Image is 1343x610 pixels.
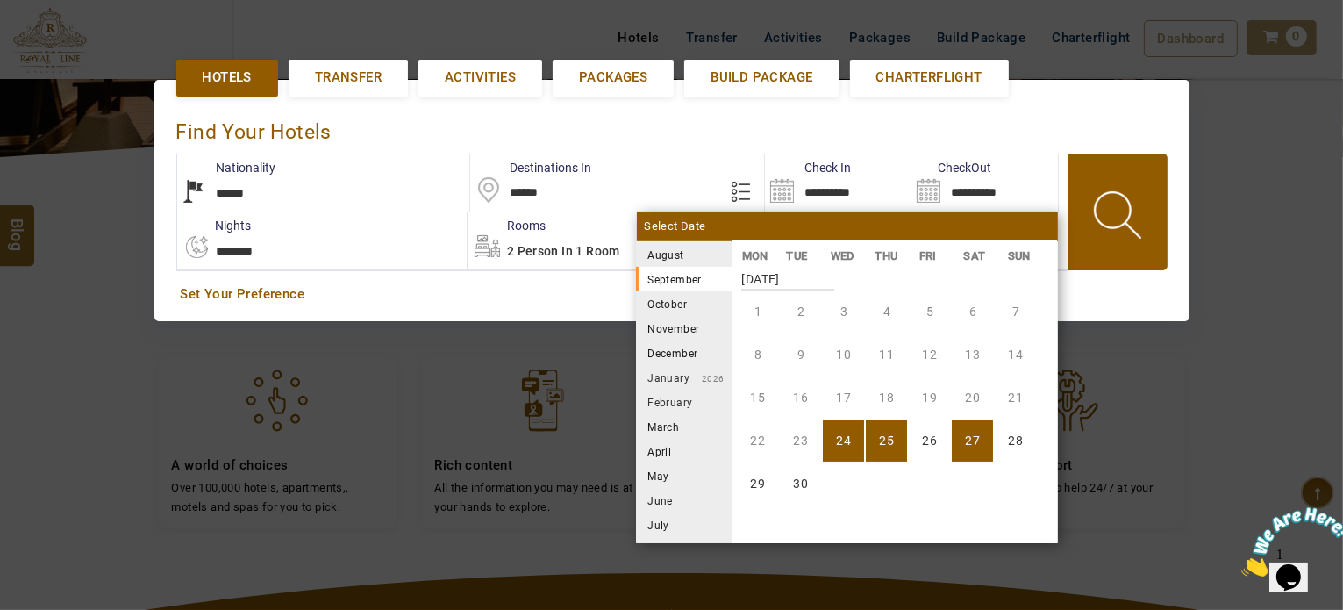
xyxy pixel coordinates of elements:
[909,420,950,462] li: Friday, 26 September 2025
[823,420,864,462] li: Wednesday, 24 September 2025
[636,341,732,365] li: December
[866,420,907,462] li: Thursday, 25 September 2025
[636,291,732,316] li: October
[732,247,777,265] li: MON
[876,68,982,87] span: Charterflight
[445,68,516,87] span: Activities
[177,159,276,176] label: Nationality
[684,251,807,261] small: 2025
[636,390,732,414] li: February
[470,159,591,176] label: Destinations In
[176,217,252,234] label: nights
[765,154,911,212] input: Search
[636,316,732,341] li: November
[689,374,725,384] small: 2026
[418,60,542,96] a: Activities
[998,247,1043,265] li: SUN
[636,267,732,291] li: September
[181,285,1163,304] a: Set Your Preference
[910,247,954,265] li: FRI
[176,60,278,96] a: Hotels
[765,159,851,176] label: Check In
[780,463,821,505] li: Tuesday, 30 September 2025
[911,159,991,176] label: CheckOut
[636,513,732,537] li: July
[7,7,116,76] img: Chat attention grabber
[579,68,647,87] span: Packages
[636,463,732,488] li: May
[636,414,732,439] li: March
[954,247,999,265] li: SAT
[7,7,14,22] span: 1
[176,102,1168,154] div: Find Your Hotels
[777,247,822,265] li: TUE
[1234,500,1343,584] iframe: chat widget
[507,244,620,258] span: 2 Person in 1 Room
[850,60,1009,96] a: Charterflight
[636,365,732,390] li: January
[737,463,778,505] li: Monday, 29 September 2025
[637,212,1058,241] div: Select Date
[911,154,1058,212] input: Search
[711,68,812,87] span: Build Package
[203,68,252,87] span: Hotels
[315,68,382,87] span: Transfer
[553,60,674,96] a: Packages
[289,60,408,96] a: Transfer
[684,60,839,96] a: Build Package
[995,420,1036,462] li: Sunday, 28 September 2025
[741,259,834,291] strong: [DATE]
[636,488,732,513] li: June
[821,247,866,265] li: WED
[636,439,732,463] li: April
[866,247,911,265] li: THU
[952,420,993,462] li: Saturday, 27 September 2025
[468,217,546,234] label: Rooms
[636,242,732,267] li: August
